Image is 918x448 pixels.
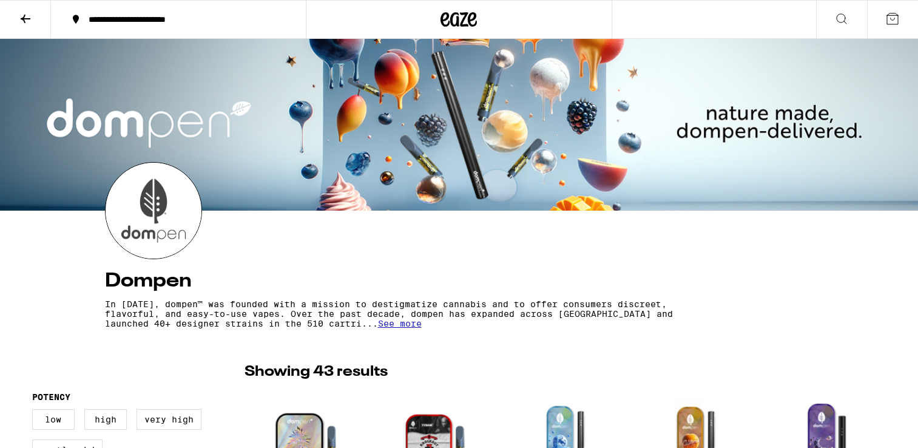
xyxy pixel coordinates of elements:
[105,299,707,328] p: In [DATE], dompen™ was founded with a mission to destigmatize cannabis and to offer consumers dis...
[84,409,127,430] label: High
[32,409,75,430] label: Low
[32,392,70,402] legend: Potency
[245,362,388,382] p: Showing 43 results
[106,163,201,259] img: Dompen logo
[105,271,814,291] h4: Dompen
[378,319,422,328] span: See more
[137,409,201,430] label: Very High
